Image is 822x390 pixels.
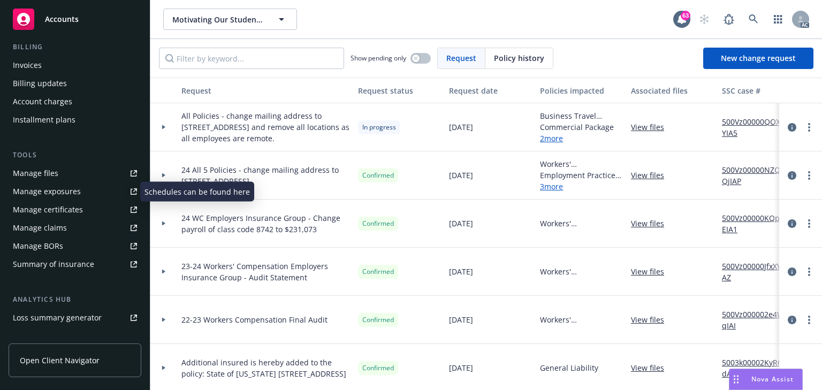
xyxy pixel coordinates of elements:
[786,121,798,134] a: circleInformation
[631,314,673,325] a: View files
[9,4,141,34] a: Accounts
[13,93,72,110] div: Account charges
[177,78,354,103] button: Request
[803,121,816,134] a: more
[540,266,622,277] span: Workers' Compensation
[13,309,102,326] div: Loss summary generator
[540,181,622,192] a: 3 more
[181,357,349,379] span: Additional insured is hereby added to the policy: State of [US_STATE] [STREET_ADDRESS]
[9,294,141,305] div: Analytics hub
[9,256,141,273] a: Summary of insurance
[743,9,764,30] a: Search
[13,256,94,273] div: Summary of insurance
[449,121,473,133] span: [DATE]
[703,48,813,69] a: New change request
[681,11,690,20] div: 63
[13,57,42,74] div: Invoices
[13,111,75,128] div: Installment plans
[803,217,816,230] a: more
[722,164,794,187] a: 500Vz00000NZQQjIAP
[449,170,473,181] span: [DATE]
[9,238,141,255] a: Manage BORs
[172,14,265,25] span: Motivating Our Students Through Experience
[181,85,349,96] div: Request
[631,85,713,96] div: Associated files
[718,9,740,30] a: Report a Bug
[45,15,79,24] span: Accounts
[627,78,718,103] button: Associated files
[9,201,141,218] a: Manage certificates
[150,296,177,344] div: Toggle Row Expanded
[150,200,177,248] div: Toggle Row Expanded
[449,266,473,277] span: [DATE]
[540,121,622,133] span: Commercial Package
[9,42,141,52] div: Billing
[9,93,141,110] a: Account charges
[362,123,396,132] span: In progress
[13,238,63,255] div: Manage BORs
[362,315,394,325] span: Confirmed
[362,363,394,373] span: Confirmed
[721,53,796,63] span: New change request
[631,362,673,373] a: View files
[13,219,67,236] div: Manage claims
[722,309,794,331] a: 500Vz000002e4WqIAI
[631,170,673,181] a: View files
[786,217,798,230] a: circleInformation
[786,265,798,278] a: circleInformation
[13,201,83,218] div: Manage certificates
[540,158,622,170] span: Workers' Compensation
[722,212,794,235] a: 500Vz00000KQpTEIA1
[159,48,344,69] input: Filter by keyword...
[13,183,81,200] div: Manage exposures
[631,218,673,229] a: View files
[362,171,394,180] span: Confirmed
[9,150,141,160] div: Tools
[540,110,622,121] span: Business Travel Accident - 25-26
[540,133,622,144] a: 2 more
[181,212,349,235] span: 24 WC Employers Insurance Group - Change payroll of class code 8742 to $231,073
[449,362,473,373] span: [DATE]
[13,75,67,92] div: Billing updates
[540,314,622,325] span: Workers' Compensation
[631,121,673,133] a: View files
[540,362,598,373] span: General Liability
[9,111,141,128] a: Installment plans
[163,9,297,30] button: Motivating Our Students Through Experience
[181,110,349,144] span: All Policies - change mailing address to [STREET_ADDRESS] and remove all locations as all employe...
[729,369,743,389] div: Drag to move
[181,314,328,325] span: 22-23 Workers Compensation Final Audit
[729,369,803,390] button: Nova Assist
[540,85,622,96] div: Policies impacted
[694,9,715,30] a: Start snowing
[751,374,794,384] span: Nova Assist
[786,313,798,326] a: circleInformation
[718,78,798,103] button: SSC case #
[494,52,544,64] span: Policy history
[9,165,141,182] a: Manage files
[9,183,141,200] a: Manage exposures
[803,313,816,326] a: more
[9,309,141,326] a: Loss summary generator
[631,266,673,277] a: View files
[449,314,473,325] span: [DATE]
[803,265,816,278] a: more
[446,52,476,64] span: Request
[445,78,536,103] button: Request date
[9,57,141,74] a: Invoices
[540,170,622,181] span: Employment Practices Liability
[449,218,473,229] span: [DATE]
[354,78,445,103] button: Request status
[540,218,622,229] span: Workers' Compensation
[722,261,794,283] a: 500Vz00000JfxXVIAZ
[150,103,177,151] div: Toggle Row Expanded
[181,261,349,283] span: 23-24 Workers' Compensation Employers Insurance Group - Audit Statement
[150,151,177,200] div: Toggle Row Expanded
[786,169,798,182] a: circleInformation
[9,219,141,236] a: Manage claims
[362,267,394,277] span: Confirmed
[9,75,141,92] a: Billing updates
[20,355,100,366] span: Open Client Navigator
[803,169,816,182] a: more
